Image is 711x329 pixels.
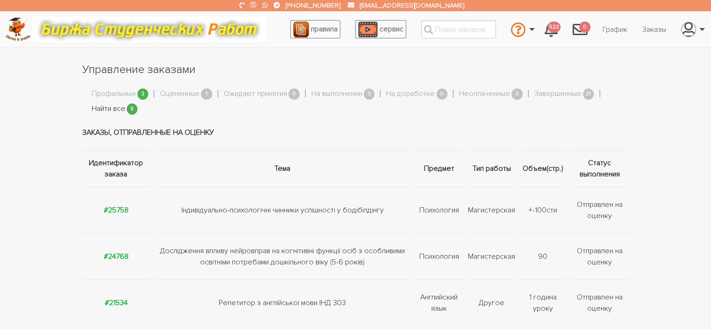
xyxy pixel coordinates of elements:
a: Найти все [92,103,125,115]
a: Ожидают принятия [224,88,287,100]
a: правила [290,20,340,38]
td: Заказы, отправленные на оценку [82,115,629,150]
td: 90 [517,233,568,279]
td: Психология [412,187,466,233]
span: 8 [127,103,138,115]
a: 0 [565,17,595,42]
a: #25758 [104,205,129,215]
td: Отправлен на оценку [568,233,629,279]
img: logo-c4363faeb99b52c628a42810ed6dfb4293a56d4e4775eb116515dfe7f33672af.png [5,17,31,41]
td: Індивідуально-психологічні чинники успішності у бодібілдінгу [152,187,412,233]
a: Неоплаченные [459,88,510,100]
a: #24768 [104,252,129,261]
a: 523 [537,17,565,42]
img: play_icon-49f7f135c9dc9a03216cfdbccbe1e3994649169d890fb554cedf0eac35a01ba8.png [358,22,378,37]
h1: Управление заказами [82,62,629,78]
a: [PHONE_NUMBER] [286,1,340,9]
th: Тема [152,150,412,187]
td: Магистерская [466,187,517,233]
input: Поиск заказов [421,20,496,38]
span: 0 [288,88,300,100]
span: 21 [583,88,594,100]
span: 0 [579,22,590,33]
td: Отправлен на оценку [568,279,629,326]
td: Репетитор з англійської мови ІНД 303 [152,279,412,326]
a: Оцененные [160,88,200,100]
a: Завершенные [534,88,582,100]
a: Профильные [92,88,136,100]
th: Статус выполнения [568,150,629,187]
img: motto-12e01f5a76059d5f6a28199ef077b1f78e012cfde436ab5cf1d4517935686d32.gif [32,16,266,42]
th: Тип работы [466,150,517,187]
img: agreement_icon-feca34a61ba7f3d1581b08bc946b2ec1ccb426f67415f344566775c155b7f62c.png [293,22,309,37]
a: Заказы [635,21,674,38]
span: сервис [380,24,403,34]
td: 1 година уроку [517,279,568,326]
span: 0 [437,88,448,100]
td: Английский язык [412,279,466,326]
a: [EMAIL_ADDRESS][DOMAIN_NAME] [360,1,464,9]
span: 523 [547,22,560,33]
td: Дослідження впливу нейровправ на когнітивні функції осіб з особливими освітніми потребами дошкіль... [152,233,412,279]
span: 0 [511,88,523,100]
span: правила [311,24,338,34]
td: Психология [412,233,466,279]
td: Другое [466,279,517,326]
th: Идентификатор заказа [82,150,153,187]
td: +-100сти [517,187,568,233]
a: На выполнении [311,88,362,100]
td: Отправлен на оценку [568,187,629,233]
a: сервис [355,20,406,38]
span: 0 [364,88,375,100]
span: 3 [137,88,149,100]
a: График [595,21,635,38]
th: Объем(стр.) [517,150,568,187]
a: На доработке [386,88,435,100]
a: #21534 [105,298,128,307]
span: 1 [201,88,212,100]
th: Предмет [412,150,466,187]
td: Магистерская [466,233,517,279]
